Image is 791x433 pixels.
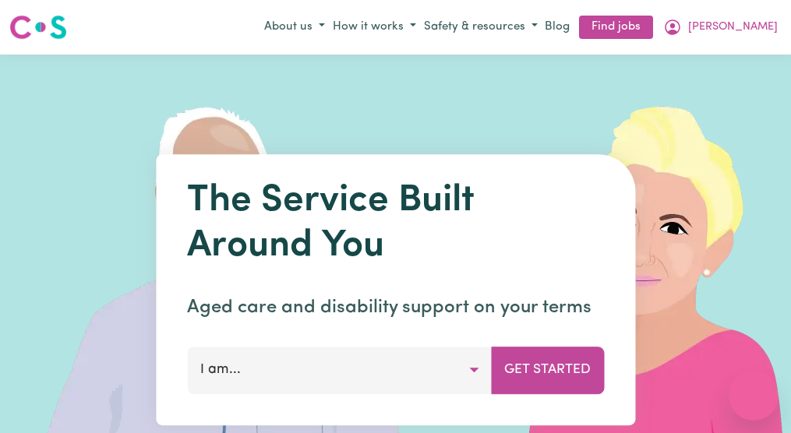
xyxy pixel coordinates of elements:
h1: The Service Built Around You [187,179,604,269]
a: Blog [542,16,573,40]
button: How it works [329,15,420,40]
img: Careseekers logo [9,13,67,41]
button: Get Started [491,347,604,393]
iframe: Button to launch messaging window [729,371,779,421]
p: Aged care and disability support on your terms [187,294,604,322]
span: [PERSON_NAME] [688,19,778,36]
a: Find jobs [579,16,653,40]
button: I am... [187,347,492,393]
button: My Account [659,14,782,40]
button: Safety & resources [420,15,542,40]
a: Careseekers logo [9,9,67,45]
button: About us [260,15,329,40]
